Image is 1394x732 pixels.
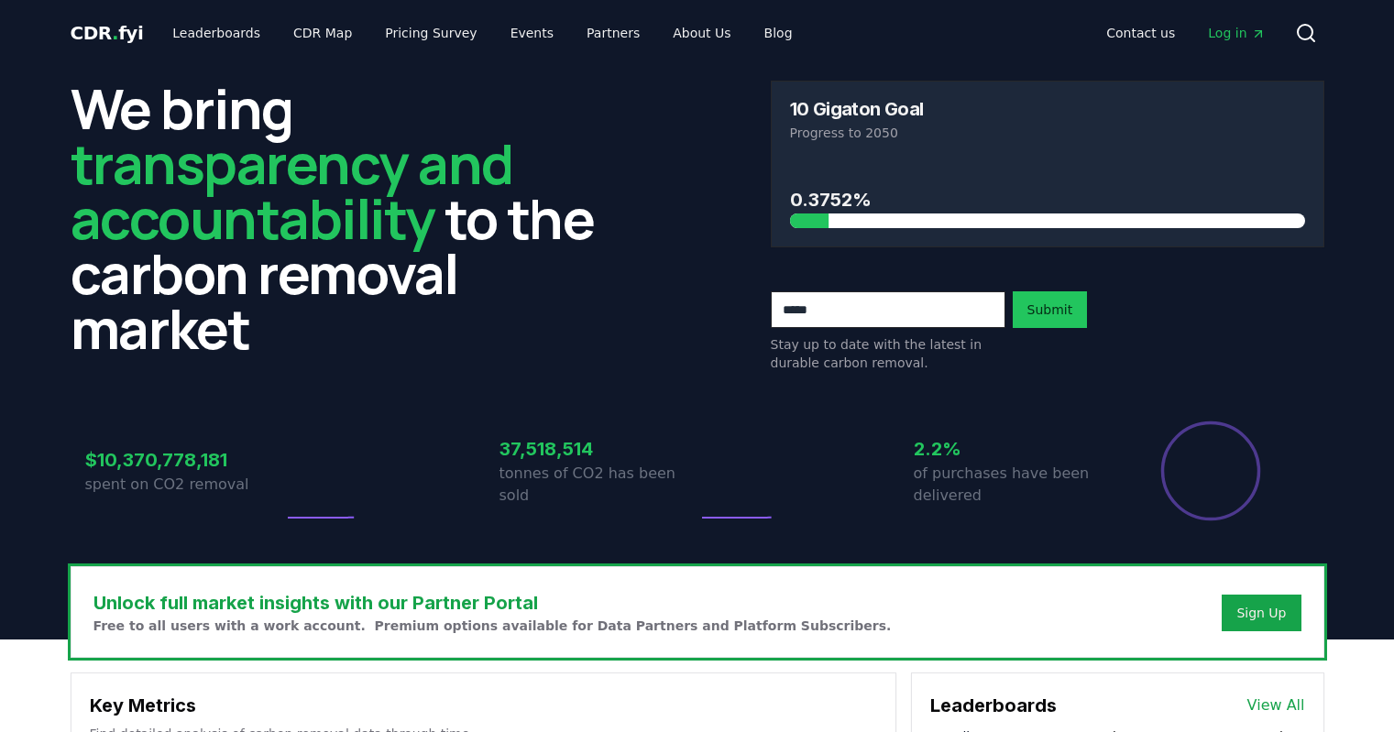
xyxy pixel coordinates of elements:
h3: 0.3752% [790,186,1305,213]
span: Log in [1208,24,1265,42]
a: Sign Up [1236,604,1286,622]
h3: 10 Gigaton Goal [790,100,924,118]
span: . [112,22,118,44]
button: Sign Up [1222,595,1301,631]
span: transparency and accountability [71,126,513,256]
span: CDR fyi [71,22,144,44]
a: Leaderboards [158,16,275,49]
a: Log in [1193,16,1279,49]
p: Free to all users with a work account. Premium options available for Data Partners and Platform S... [93,617,892,635]
p: Progress to 2050 [790,124,1305,142]
p: of purchases have been delivered [914,463,1112,507]
h3: $10,370,778,181 [85,446,283,474]
a: View All [1247,694,1305,716]
h3: 37,518,514 [499,435,697,463]
h2: We bring to the carbon removal market [71,81,624,355]
a: Events [496,16,568,49]
a: CDR Map [279,16,367,49]
a: Blog [750,16,807,49]
a: Pricing Survey [370,16,491,49]
nav: Main [158,16,807,49]
p: tonnes of CO2 has been sold [499,463,697,507]
button: Submit [1013,291,1088,328]
a: CDR.fyi [71,20,144,46]
a: Contact us [1092,16,1190,49]
div: Percentage of sales delivered [1159,420,1262,522]
a: Partners [572,16,654,49]
a: About Us [658,16,745,49]
p: Stay up to date with the latest in durable carbon removal. [771,335,1005,372]
p: spent on CO2 removal [85,474,283,496]
nav: Main [1092,16,1279,49]
h3: Key Metrics [90,692,877,719]
h3: 2.2% [914,435,1112,463]
h3: Unlock full market insights with our Partner Portal [93,589,892,617]
h3: Leaderboards [930,692,1057,719]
